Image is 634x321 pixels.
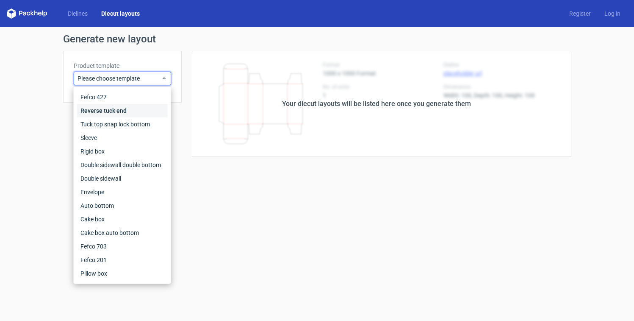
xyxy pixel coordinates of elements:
[78,74,161,83] span: Please choose template
[77,185,168,199] div: Envelope
[77,267,168,280] div: Pillow box
[282,99,471,109] div: Your diecut layouts will be listed here once you generate them
[99,50,136,56] div: Palavras-chave
[22,22,95,29] div: Domínio: [DOMAIN_NAME]
[14,14,20,20] img: logo_orange.svg
[63,34,571,44] h1: Generate new layout
[77,158,168,172] div: Double sidewall double bottom
[77,253,168,267] div: Fefco 201
[89,49,96,56] img: tab_keywords_by_traffic_grey.svg
[74,61,171,70] label: Product template
[77,212,168,226] div: Cake box
[598,9,627,18] a: Log in
[77,104,168,117] div: Reverse tuck end
[44,50,65,56] div: Domínio
[77,199,168,212] div: Auto bottom
[77,172,168,185] div: Double sidewall
[77,145,168,158] div: Rigid box
[14,22,20,29] img: website_grey.svg
[77,131,168,145] div: Sleeve
[24,14,42,20] div: v 4.0.25
[77,226,168,240] div: Cake box auto bottom
[77,240,168,253] div: Fefco 703
[35,49,42,56] img: tab_domain_overview_orange.svg
[77,90,168,104] div: Fefco 427
[94,9,147,18] a: Diecut layouts
[61,9,94,18] a: Dielines
[77,117,168,131] div: Tuck top snap lock bottom
[562,9,598,18] a: Register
